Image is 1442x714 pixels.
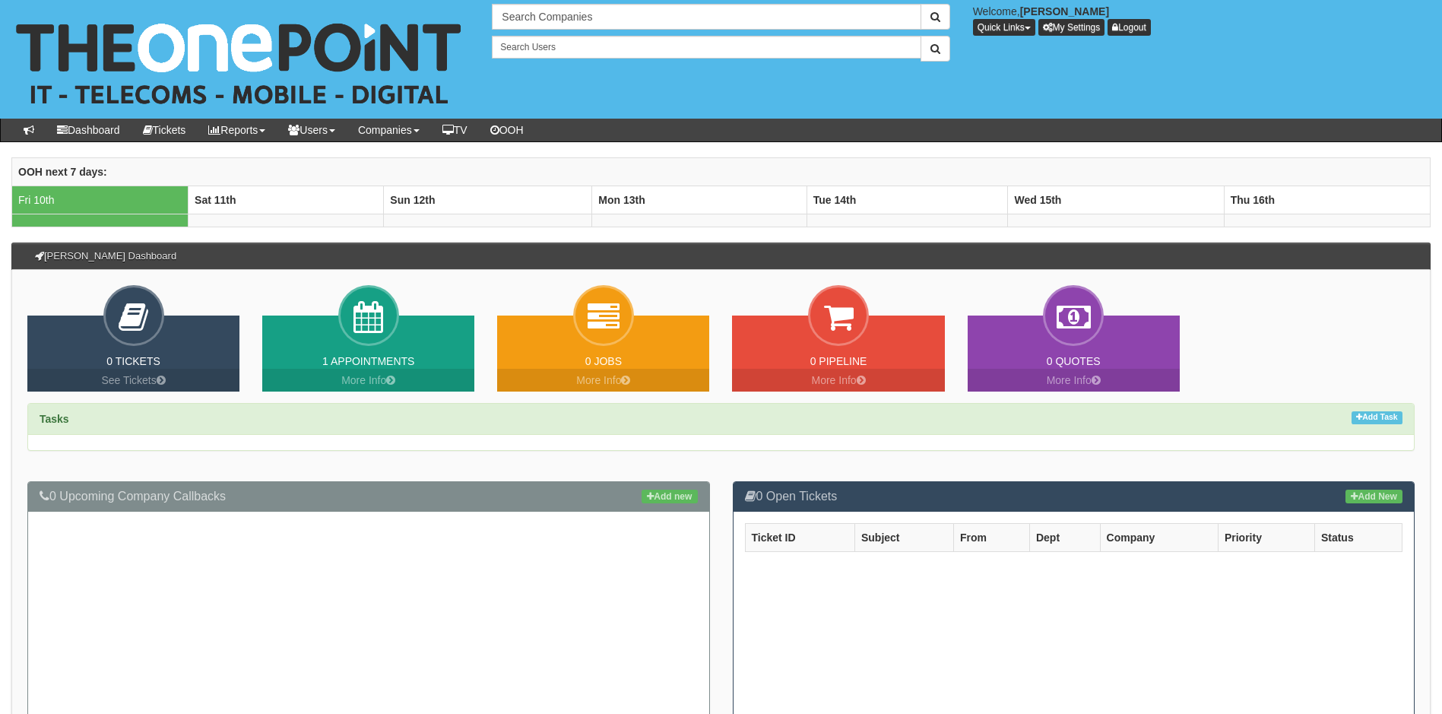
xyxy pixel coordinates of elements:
b: [PERSON_NAME] [1020,5,1109,17]
a: Logout [1108,19,1151,36]
div: Welcome, [962,4,1442,36]
th: Sun 12th [384,186,592,214]
a: 0 Quotes [1047,355,1101,367]
th: Company [1100,523,1218,551]
a: More Info [732,369,944,392]
th: Wed 15th [1008,186,1224,214]
th: Mon 13th [592,186,807,214]
a: Add Task [1352,411,1402,424]
a: 0 Tickets [106,355,160,367]
th: Tue 14th [807,186,1008,214]
a: More Info [497,369,709,392]
h3: 0 Open Tickets [745,490,1403,503]
a: Reports [197,119,277,141]
th: Thu 16th [1224,186,1430,214]
a: 0 Pipeline [810,355,867,367]
a: See Tickets [27,369,239,392]
strong: Tasks [40,413,69,425]
a: OOH [479,119,535,141]
h3: 0 Upcoming Company Callbacks [40,490,698,503]
a: Add new [642,490,697,503]
button: Quick Links [973,19,1035,36]
th: Sat 11th [189,186,384,214]
th: Ticket ID [745,523,854,551]
th: Priority [1218,523,1314,551]
a: TV [431,119,479,141]
a: 1 Appointments [322,355,414,367]
a: More Info [262,369,474,392]
th: Subject [854,523,953,551]
td: Fri 10th [12,186,189,214]
a: Dashboard [46,119,132,141]
th: From [953,523,1029,551]
a: Tickets [132,119,198,141]
a: 0 Jobs [585,355,622,367]
a: Companies [347,119,431,141]
input: Search Users [492,36,921,59]
input: Search Companies [492,4,921,30]
th: Dept [1029,523,1100,551]
a: My Settings [1038,19,1105,36]
a: Users [277,119,347,141]
a: More Info [968,369,1180,392]
th: Status [1314,523,1402,551]
th: OOH next 7 days: [12,157,1431,186]
h3: [PERSON_NAME] Dashboard [27,243,184,269]
a: Add New [1345,490,1402,503]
